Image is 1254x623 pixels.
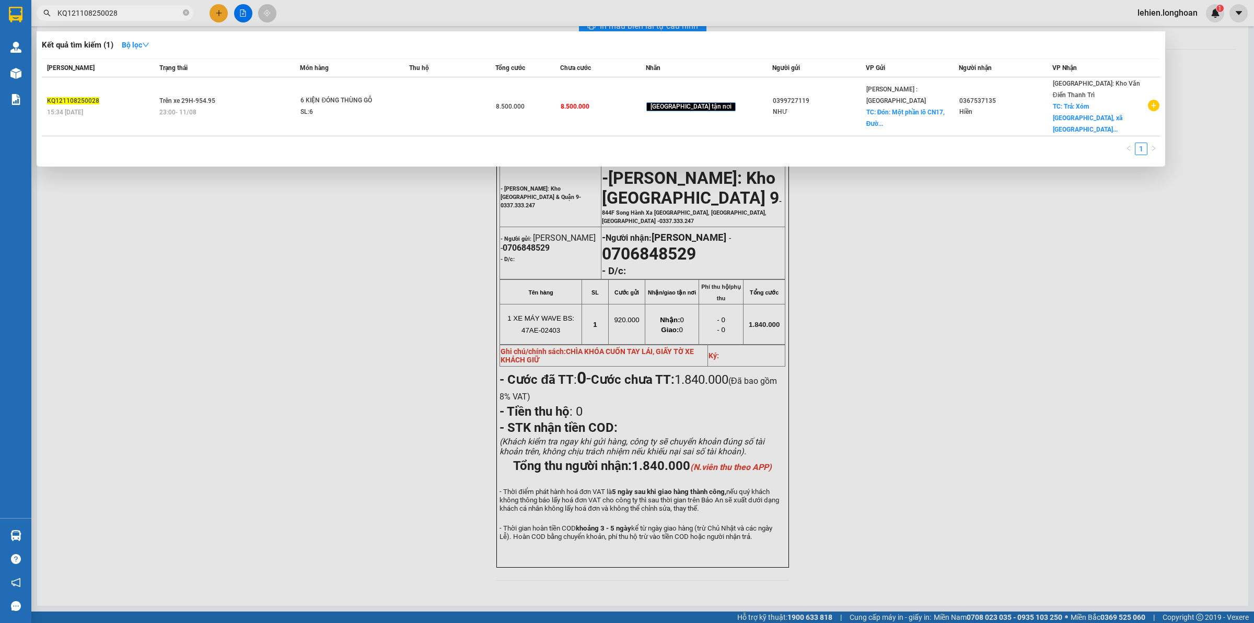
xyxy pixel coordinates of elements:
[1053,80,1140,99] span: [GEOGRAPHIC_DATA]: Kho Văn Điển Thanh Trì
[772,64,800,72] span: Người gửi
[57,7,181,19] input: Tìm tên, số ĐT hoặc mã đơn
[1135,143,1147,155] li: 1
[11,601,21,611] span: message
[959,64,992,72] span: Người nhận
[1052,64,1077,72] span: VP Nhận
[773,107,865,117] div: NHƯ
[959,107,1052,117] div: Hiền
[10,94,21,105] img: solution-icon
[646,102,736,112] span: [GEOGRAPHIC_DATA] tận nơi
[11,554,21,564] span: question-circle
[959,96,1052,107] div: 0367537135
[561,103,589,110] span: 8.500.000
[866,64,885,72] span: VP Gửi
[113,37,158,53] button: Bộ lọcdown
[1122,143,1135,155] li: Previous Page
[866,86,926,104] span: [PERSON_NAME] : [GEOGRAPHIC_DATA]
[42,40,113,51] h3: Kết quả tìm kiếm ( 1 )
[10,68,21,79] img: warehouse-icon
[1148,100,1159,111] span: plus-circle
[409,64,429,72] span: Thu hộ
[1053,103,1122,133] span: TC: Trả: Xóm [GEOGRAPHIC_DATA], xã [GEOGRAPHIC_DATA]...
[496,103,525,110] span: 8.500.000
[11,578,21,587] span: notification
[300,107,379,118] div: SL: 6
[1135,143,1147,155] a: 1
[47,64,95,72] span: [PERSON_NAME]
[122,41,149,49] strong: Bộ lọc
[159,64,188,72] span: Trạng thái
[159,97,215,104] span: Trên xe 29H-954.95
[866,109,945,127] span: TC: Đón: Một phần lô CN17, Đườ...
[560,64,591,72] span: Chưa cước
[1147,143,1160,155] button: right
[1122,143,1135,155] button: left
[43,9,51,17] span: search
[495,64,525,72] span: Tổng cước
[300,64,329,72] span: Món hàng
[47,97,99,104] span: KQ121108250028
[1147,143,1160,155] li: Next Page
[183,8,189,18] span: close-circle
[142,41,149,49] span: down
[9,7,22,22] img: logo-vxr
[10,42,21,53] img: warehouse-icon
[183,9,189,16] span: close-circle
[646,64,660,72] span: Nhãn
[773,96,865,107] div: 0399727119
[1151,145,1157,151] span: right
[47,109,83,116] span: 15:34 [DATE]
[1125,145,1132,151] span: left
[300,95,379,107] div: 6 KIỆN ĐÓNG THÙNG GỖ
[10,530,21,541] img: warehouse-icon
[159,109,196,116] span: 23:00 - 11/08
